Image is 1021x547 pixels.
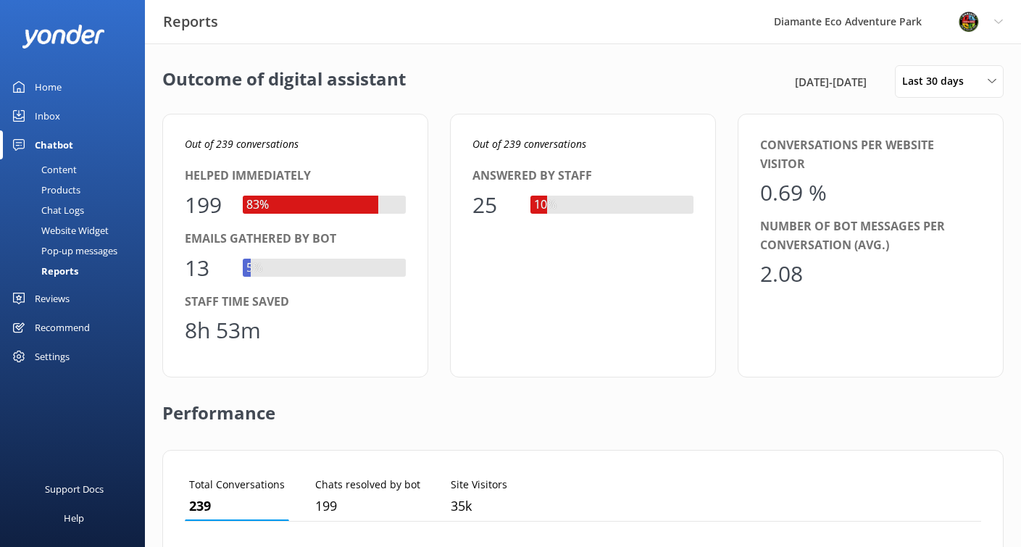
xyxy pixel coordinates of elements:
h3: Reports [163,10,218,33]
a: Website Widget [9,220,145,241]
a: Content [9,159,145,180]
div: Answered by staff [472,167,693,185]
span: Last 30 days [902,73,972,89]
h2: Outcome of digital assistant [162,65,406,98]
div: Settings [35,342,70,371]
p: Site Visitors [451,477,507,493]
a: Reports [9,261,145,281]
div: 10% [530,196,560,214]
div: Chatbot [35,130,73,159]
div: 25 [472,188,516,222]
div: 2.08 [760,256,804,291]
div: Staff time saved [185,293,406,312]
div: Number of bot messages per conversation (avg.) [760,217,981,254]
span: [DATE] - [DATE] [795,73,867,91]
a: Chat Logs [9,200,145,220]
div: Reviews [35,284,70,313]
div: 199 [185,188,228,222]
div: Products [9,180,80,200]
div: Conversations per website visitor [760,136,981,173]
a: Products [9,180,145,200]
div: Pop-up messages [9,241,117,261]
div: Inbox [35,101,60,130]
div: Reports [9,261,78,281]
p: 239 [189,496,285,517]
p: Total Conversations [189,477,285,493]
i: Out of 239 conversations [472,137,586,151]
p: Chats resolved by bot [315,477,420,493]
div: Helped immediately [185,167,406,185]
div: Support Docs [45,475,104,504]
div: 13 [185,251,228,285]
p: 34,666 [451,496,507,517]
h2: Performance [162,377,275,435]
img: yonder-white-logo.png [22,25,105,49]
p: 199 [315,496,420,517]
div: Chat Logs [9,200,84,220]
img: 831-1756915225.png [958,11,980,33]
div: Website Widget [9,220,109,241]
a: Pop-up messages [9,241,145,261]
div: Help [64,504,84,533]
div: Home [35,72,62,101]
div: Emails gathered by bot [185,230,406,249]
div: 83% [243,196,272,214]
div: Content [9,159,77,180]
div: 5% [243,259,266,277]
div: 8h 53m [185,313,261,348]
div: Recommend [35,313,90,342]
i: Out of 239 conversations [185,137,299,151]
div: 0.69 % [760,175,827,210]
